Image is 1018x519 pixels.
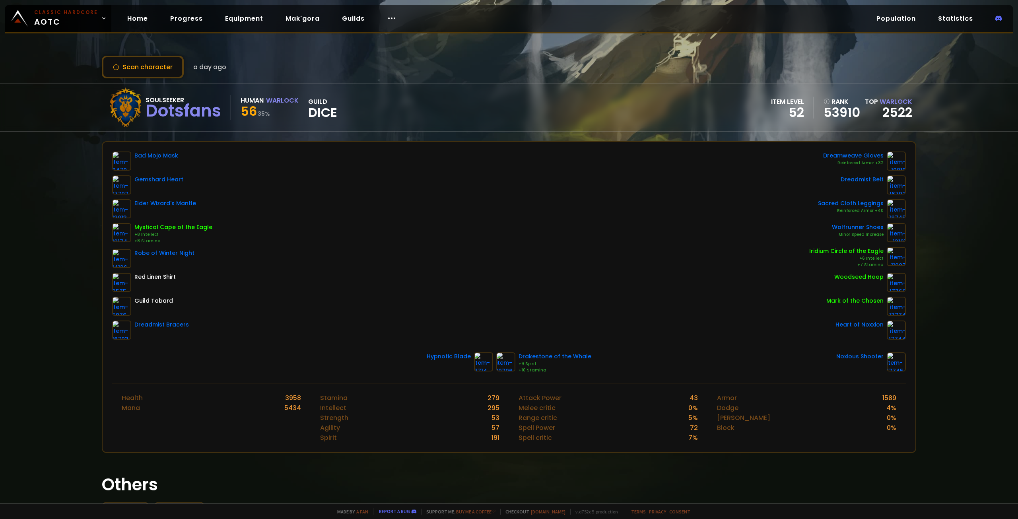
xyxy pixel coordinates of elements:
div: [PERSON_NAME] [717,413,770,423]
a: Population [870,10,922,27]
div: Soulseeker [146,95,221,105]
div: Strength [320,413,348,423]
div: Health [122,393,143,403]
div: Spell critic [519,433,552,443]
div: Stamina [320,393,348,403]
img: item-5976 [112,297,131,316]
a: Privacy [649,509,666,515]
img: item-16703 [112,321,131,340]
a: Mak'gora [279,10,326,27]
a: 53910 [824,107,860,119]
div: guild [308,97,337,119]
div: Agility [320,423,340,433]
div: 191 [492,433,499,443]
small: 35 % [258,110,270,118]
h1: Others [102,472,916,497]
img: item-17745 [887,352,906,371]
span: Support me, [421,509,495,515]
div: 53 [492,413,499,423]
img: item-17774 [887,297,906,316]
a: Home [121,10,154,27]
div: Drakestone of the Whale [519,352,591,361]
div: Minor Speed Increase [832,231,884,238]
div: Melee critic [519,403,556,413]
div: 3958 [285,393,301,403]
div: Attack Power [519,393,561,403]
a: Statistics [932,10,979,27]
div: 1589 [882,393,896,403]
div: Block [717,423,734,433]
div: +6 Intellect [809,255,884,262]
img: item-11987 [887,247,906,266]
div: rank [824,97,860,107]
div: 0 % [688,403,698,413]
a: Progress [164,10,209,27]
div: 0 % [887,413,896,423]
div: Hypnotic Blade [427,352,471,361]
div: Elder Wizard's Mantle [134,199,196,208]
div: Intellect [320,403,346,413]
a: Terms [631,509,646,515]
div: Robe of Winter Night [134,249,194,257]
div: Bad Mojo Mask [134,152,178,160]
div: Dodge [717,403,738,413]
div: Iridium Circle of the Eagle [809,247,884,255]
div: 4 % [886,403,896,413]
div: +7 Stamina [809,262,884,268]
div: Red Linen Shirt [134,273,176,281]
div: +10 Stamina [519,367,591,373]
div: +9 Spirit [519,361,591,367]
div: Spirit [320,433,337,443]
div: Reinforced Armor +40 [818,208,884,214]
a: Report a bug [379,508,410,514]
span: Made by [332,509,368,515]
a: Guilds [336,10,371,27]
div: Human [241,95,264,105]
div: Dotsfans [146,105,221,117]
span: Checkout [500,509,565,515]
div: 57 [492,423,499,433]
div: 43 [690,393,698,403]
a: Equipment [219,10,270,27]
div: 7 % [688,433,698,443]
div: Range critic [519,413,557,423]
div: item level [771,97,804,107]
span: v. d752d5 - production [570,509,618,515]
div: Reinforced Armor +32 [823,160,884,166]
img: item-10796 [496,352,515,371]
div: Mystical Cape of the Eagle [134,223,212,231]
div: +8 Intellect [134,231,212,238]
img: item-10174 [112,223,131,242]
img: item-16702 [887,175,906,194]
a: Buy me a coffee [456,509,495,515]
a: a fan [356,509,368,515]
div: 52 [771,107,804,119]
div: Top [865,97,912,107]
a: 2522 [882,103,912,121]
span: Warlock [880,97,912,106]
div: 72 [690,423,698,433]
a: Classic HardcoreAOTC [5,5,111,32]
a: Consent [669,509,690,515]
div: Heart of Noxxion [835,321,884,329]
div: Woodseed Hoop [834,273,884,281]
span: AOTC [34,9,98,28]
img: item-2575 [112,273,131,292]
img: item-17744 [887,321,906,340]
div: Dreadmist Bracers [134,321,189,329]
div: 5 % [688,413,698,423]
div: Dreamweave Gloves [823,152,884,160]
div: Armor [717,393,737,403]
img: item-18745 [887,199,906,218]
small: Classic Hardcore [34,9,98,16]
div: Dreadmist Belt [841,175,884,184]
div: 5434 [284,403,301,413]
img: item-17707 [112,175,131,194]
img: item-13013 [112,199,131,218]
span: Dice [308,107,337,119]
div: +8 Stamina [134,238,212,244]
a: [DOMAIN_NAME] [531,509,565,515]
div: Sacred Cloth Leggings [818,199,884,208]
img: item-13101 [887,223,906,242]
img: item-17768 [887,273,906,292]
